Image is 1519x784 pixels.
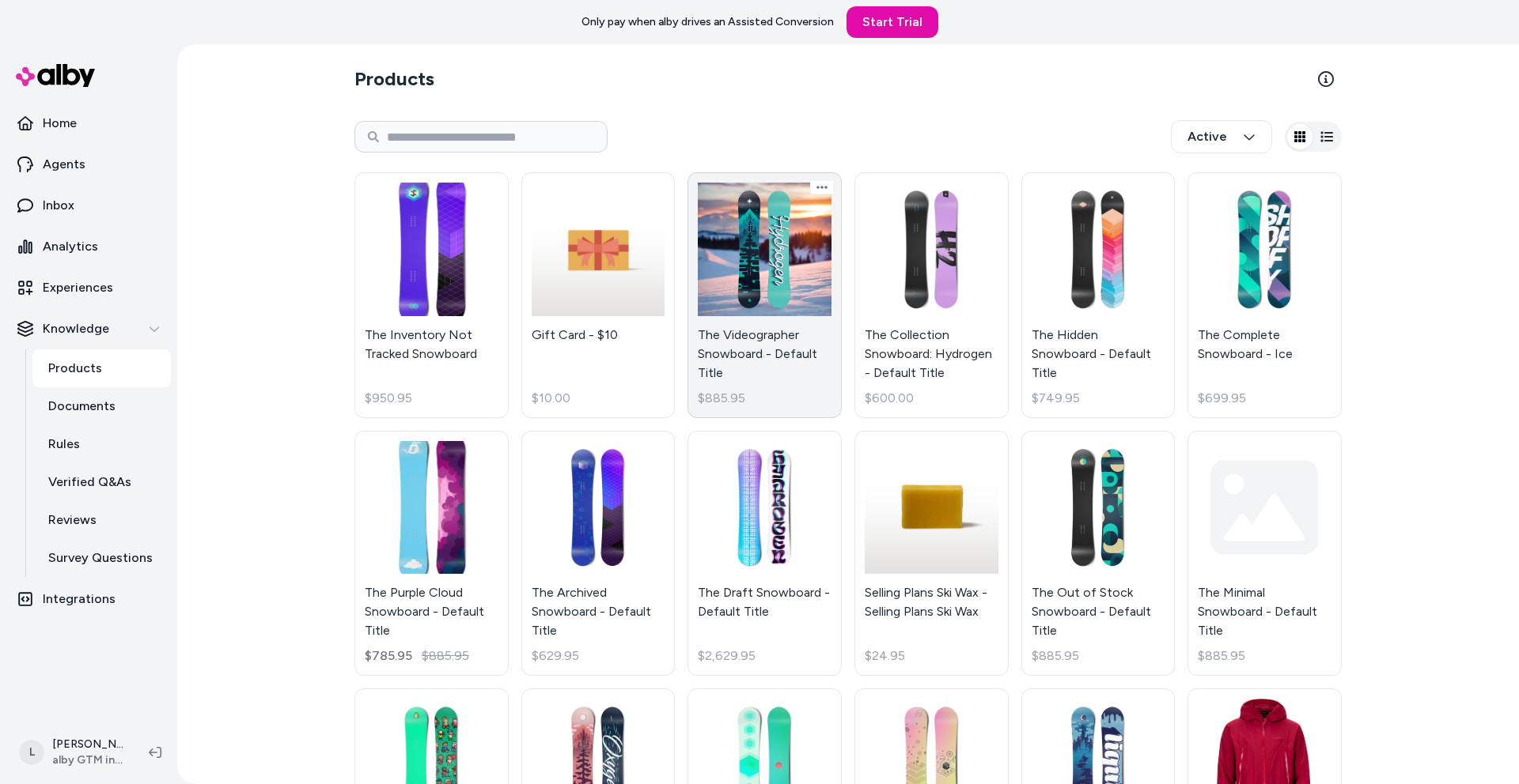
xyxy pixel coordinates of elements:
[6,104,171,142] a: Home
[354,172,509,418] a: The Inventory Not Tracked SnowboardThe Inventory Not Tracked Snowboard$950.95
[32,539,171,577] a: Survey Questions
[6,145,171,183] a: Agents
[43,155,85,174] p: Agents
[48,473,131,492] p: Verified Q&As
[32,387,171,425] a: Documents
[6,269,171,307] a: Experiences
[48,359,102,378] p: Products
[32,425,171,463] a: Rules
[1171,120,1272,153] button: Active
[354,431,509,677] a: The Purple Cloud Snowboard - Default TitleThe Purple Cloud Snowboard - Default Title$785.95$885.95
[854,431,1009,677] a: Selling Plans Ski Wax - Selling Plans Ski WaxSelling Plans Ski Wax - Selling Plans Ski Wax$24.95
[581,14,834,30] p: Only pay when alby drives an Assisted Conversion
[854,172,1009,418] a: The Collection Snowboard: Hydrogen - Default TitleThe Collection Snowboard: Hydrogen - Default Ti...
[43,196,74,215] p: Inbox
[52,737,123,752] p: [PERSON_NAME]
[9,727,136,778] button: L[PERSON_NAME]alby GTM internal
[32,349,171,387] a: Products
[1188,431,1342,677] a: The Minimal Snowboard - Default Title$885.95
[521,172,676,418] a: Gift Card - $10Gift Card - $10$10.00
[521,431,676,677] a: The Archived Snowboard - Default TitleThe Archived Snowboard - Default Title$629.95
[1188,172,1342,418] a: The Complete Snowboard - IceThe Complete Snowboard - Ice$699.95
[688,431,842,677] a: The Draft Snowboard - Default TitleThe Draft Snowboard - Default Title$2,629.95
[6,310,171,348] button: Knowledge
[43,590,116,609] p: Integrations
[43,114,77,133] p: Home
[1021,172,1176,418] a: The Hidden Snowboard - Default TitleThe Hidden Snowboard - Default Title$749.95
[43,278,113,297] p: Experiences
[32,501,171,539] a: Reviews
[6,580,171,618] a: Integrations
[48,397,116,416] p: Documents
[52,752,123,768] span: alby GTM internal
[688,172,842,418] a: The Videographer Snowboard - Default TitleThe Videographer Snowboard - Default Title$885.95
[43,237,98,256] p: Analytics
[6,228,171,266] a: Analytics
[16,64,95,87] img: alby Logo
[847,6,938,38] a: Start Trial
[48,435,80,454] p: Rules
[6,187,171,224] a: Inbox
[43,319,109,338] p: Knowledge
[48,548,153,567] p: Survey Questions
[32,463,171,501] a: Verified Q&As
[19,740,44,765] span: L
[48,511,97,530] p: Reviews
[1021,431,1176,677] a: The Out of Stock Snowboard - Default TitleThe Out of Stock Snowboard - Default Title$885.95
[354,66,434,92] h2: Products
